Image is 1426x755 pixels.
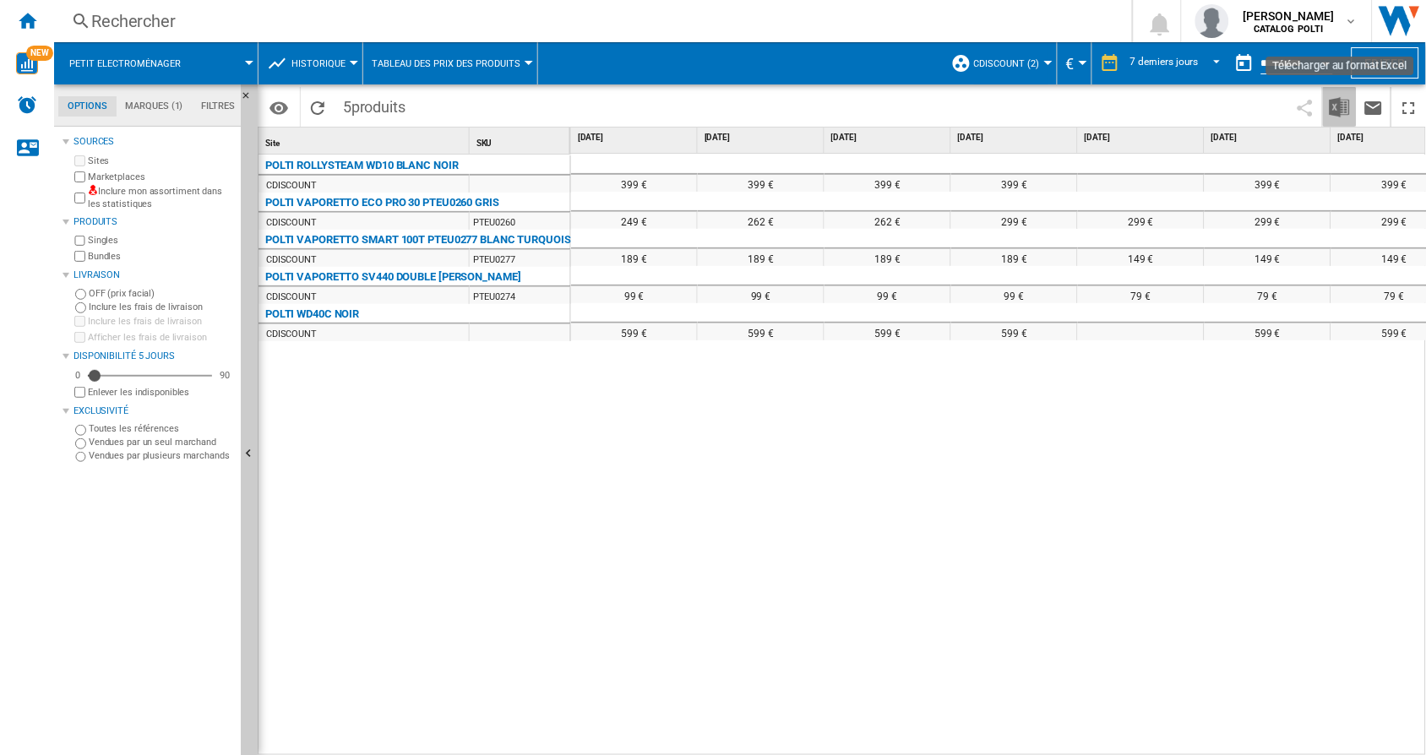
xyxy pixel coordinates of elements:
[825,212,950,229] div: 262 €
[1323,87,1357,127] button: Télécharger au format Excel
[372,42,529,84] button: Tableau des prix des produits
[1066,55,1075,73] span: €
[825,249,950,266] div: 189 €
[265,155,459,176] div: POLTI ROLLYSTEAM WD10 BLANC NOIR
[473,128,570,154] div: SKU Sort None
[473,128,570,154] div: Sort None
[1129,50,1227,78] md-select: REPORTS.WIZARD.STEPS.REPORT.STEPS.REPORT_OPTIONS.PERIOD: 7 derniers jours
[267,42,354,84] div: Historique
[571,175,697,192] div: 399 €
[1392,87,1426,127] button: Plein écran
[89,287,234,300] label: OFF (prix facial)
[1311,46,1342,76] button: Open calendar
[1081,128,1204,149] div: [DATE]
[476,139,493,148] span: SKU
[75,302,86,313] input: Inclure les frais de livraison
[74,187,85,209] input: Inclure mon assortiment dans les statistiques
[571,323,697,340] div: 599 €
[1211,132,1327,144] span: [DATE]
[698,323,824,340] div: 599 €
[705,132,820,144] span: [DATE]
[73,350,234,363] div: Disponibilité 5 Jours
[825,323,950,340] div: 599 €
[88,155,234,167] label: Sites
[698,249,824,266] div: 189 €
[958,132,1074,144] span: [DATE]
[117,96,192,117] md-tab-item: Marques (1)
[974,58,1040,69] span: CDiscount (2)
[1254,24,1324,35] b: CATALOG POLTI
[75,425,86,436] input: Toutes les références
[1352,47,1419,79] button: Editer
[26,46,53,61] span: NEW
[73,215,234,229] div: Produits
[266,177,317,194] div: CDISCOUNT
[574,128,697,149] div: [DATE]
[1330,97,1350,117] img: excel-24x24.png
[88,234,234,247] label: Singles
[63,42,249,84] div: Petit electroménager
[17,95,37,115] img: alerts-logo.svg
[89,301,234,313] label: Inclure les frais de livraison
[69,42,198,84] button: Petit electroménager
[831,132,947,144] span: [DATE]
[192,96,244,117] md-tab-item: Filtres
[1227,46,1261,80] button: md-calendar
[74,155,85,166] input: Sites
[1288,87,1322,127] button: Partager ce bookmark avec d'autres
[266,252,317,269] div: CDISCOUNT
[825,286,950,303] div: 99 €
[74,251,85,262] input: Bundles
[974,42,1048,84] button: CDiscount (2)
[74,387,85,398] input: Afficher les frais de livraison
[578,132,694,144] span: [DATE]
[1205,212,1331,229] div: 299 €
[262,128,469,154] div: Sort None
[89,422,234,435] label: Toutes les références
[1208,128,1331,149] div: [DATE]
[1195,4,1229,38] img: profile.jpg
[73,269,234,282] div: Livraison
[951,249,1077,266] div: 189 €
[351,98,405,116] span: produits
[262,92,296,122] button: Options
[75,452,86,463] input: Vendues par plusieurs marchands
[265,193,499,213] div: POLTI VAPORETTO ECO PRO 30 PTEU0260 GRIS
[89,449,234,462] label: Vendues par plusieurs marchands
[698,212,824,229] div: 262 €
[73,405,234,418] div: Exclusivité
[1078,286,1204,303] div: 79 €
[571,249,697,266] div: 189 €
[88,250,234,263] label: Bundles
[698,286,824,303] div: 99 €
[91,9,1088,33] div: Rechercher
[291,58,346,69] span: Historique
[955,128,1077,149] div: [DATE]
[262,128,469,154] div: Site Sort None
[241,84,261,115] button: Masquer
[88,331,234,344] label: Afficher les frais de livraison
[951,323,1077,340] div: 599 €
[1078,249,1204,266] div: 149 €
[265,230,571,250] div: POLTI VAPORETTO SMART 100T PTEU0277 BLANC TURQUOISE
[1066,42,1083,84] button: €
[1058,42,1092,84] md-menu: Currency
[266,215,317,231] div: CDISCOUNT
[16,52,38,74] img: wise-card.svg
[571,286,697,303] div: 99 €
[215,369,234,382] div: 90
[825,175,950,192] div: 399 €
[571,212,697,229] div: 249 €
[701,128,824,149] div: [DATE]
[1205,175,1331,192] div: 399 €
[88,185,234,211] label: Inclure mon assortiment dans les statistiques
[88,171,234,183] label: Marketplaces
[88,367,212,384] md-slider: Disponibilité
[1243,8,1335,24] span: [PERSON_NAME]
[1085,132,1200,144] span: [DATE]
[470,287,570,304] div: PTEU0274
[75,438,86,449] input: Vendues par un seul marchand
[88,386,234,399] label: Enlever les indisponibles
[266,289,317,306] div: CDISCOUNT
